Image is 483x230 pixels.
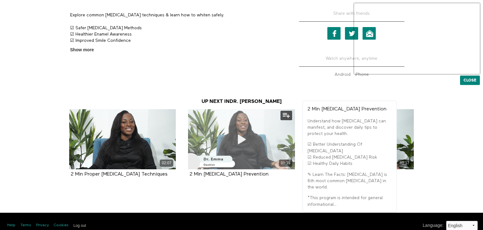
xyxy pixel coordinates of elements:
a: Twitter [345,27,358,40]
span: Show more [70,47,94,53]
a: iPhone [353,72,370,77]
a: 2 Min Proper [MEDICAL_DATA] Techniques [71,172,168,177]
a: Help [7,223,15,228]
h3: Up Next in [65,98,418,105]
p: ✎ Learn The Facts: [MEDICAL_DATA] is 6th most common [MEDICAL_DATA] in the world. [308,171,392,191]
h5: Watch anywhere, anytime [299,51,404,67]
strong: 2 Min Oral Cancer Prevention [190,172,269,177]
a: Privacy [36,223,49,228]
p: ☑ Better Understanding Of [MEDICAL_DATA] ☑ Reduced [MEDICAL_DATA] Risk ☑ Healthy Daily Habits [308,141,392,167]
p: Explore common [MEDICAL_DATA] techniques & learn how to whiten safely. [70,12,281,18]
a: Cookies [54,223,69,228]
a: 2 Min Oral Cancer Prevention 01:39 [188,109,295,169]
div: 01:17 [398,160,411,167]
strong: iPhone [355,72,369,77]
h5: Share with friends [299,10,404,22]
p: Understand how [MEDICAL_DATA] can manifest, and discover daily tips to protect your health. [308,118,392,137]
a: Android [333,72,352,77]
div: 02:07 [160,160,173,167]
a: Facebook [327,27,341,40]
a: 2 Min [MEDICAL_DATA] Prevention [190,172,269,177]
label: Language : [423,222,443,229]
button: Add to my list [280,111,292,120]
strong: Android [335,72,351,77]
p: ☑ Safer [MEDICAL_DATA] Methods ☑ Healthier Enamel Awareness ☑ Improved Smile Confidence [70,25,281,44]
strong: 2 Min Proper Tooth Brushing Techniques [71,172,168,177]
strong: 2 Min [MEDICAL_DATA] Prevention [308,107,386,112]
input: Log out [74,223,86,228]
a: Terms [20,223,31,228]
a: Dr. [PERSON_NAME] [230,98,282,104]
div: 01:39 [279,160,292,167]
p: *This program is intended for general informational... [308,195,392,208]
a: 2 Min Proper Tooth Brushing Techniques 02:07 [69,109,176,169]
